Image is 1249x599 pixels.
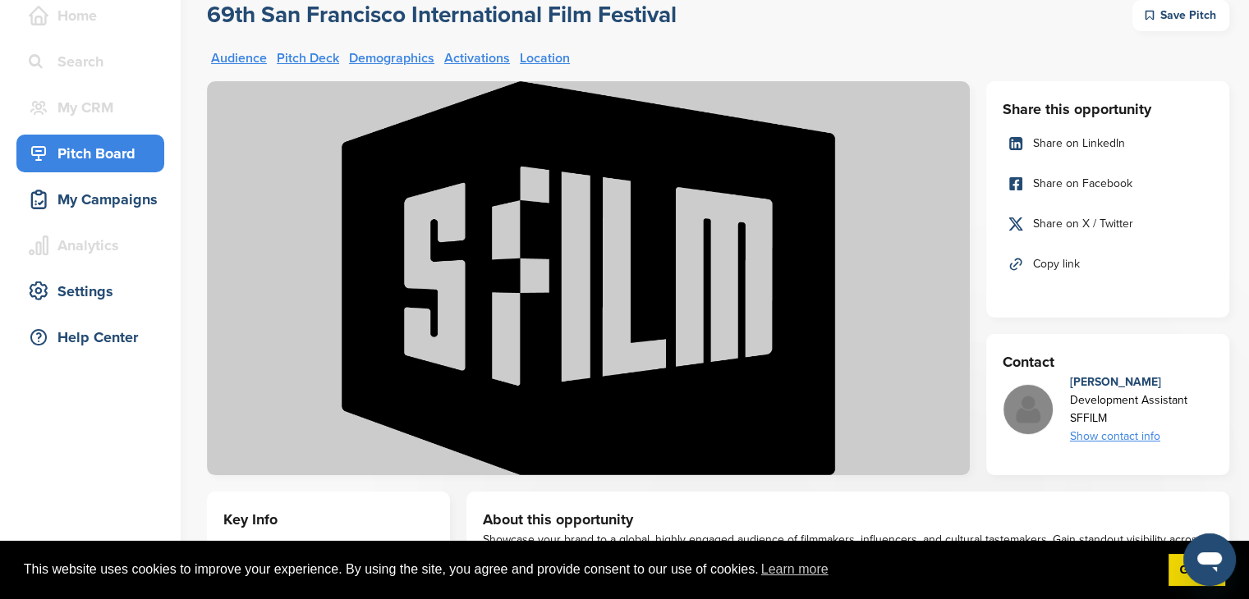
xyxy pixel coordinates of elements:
[24,557,1155,582] span: This website uses cookies to improve your experience. By using the site, you agree and provide co...
[25,93,164,122] div: My CRM
[483,531,1213,567] div: Showcase your brand to a global, highly engaged audience of filmmakers, influencers, and cultural...
[1003,126,1213,161] a: Share on LinkedIn
[1003,207,1213,241] a: Share on X / Twitter
[1003,167,1213,201] a: Share on Facebook
[16,318,164,356] a: Help Center
[16,43,164,80] a: Search
[1183,533,1236,586] iframe: Bouton de lancement de la fenêtre de messagerie
[1003,385,1053,434] img: Missing
[520,52,570,65] a: Location
[277,52,339,65] a: Pitch Deck
[223,508,434,531] h3: Key Info
[1033,255,1080,273] span: Copy link
[16,226,164,264] a: Analytics
[1003,350,1213,373] h3: Contact
[1003,98,1213,121] h3: Share this opportunity
[211,52,267,65] a: Audience
[25,231,164,260] div: Analytics
[1070,409,1187,428] div: SFFILM
[1070,373,1187,391] div: [PERSON_NAME]
[444,52,510,65] a: Activations
[1033,215,1133,233] span: Share on X / Twitter
[349,52,434,65] a: Demographics
[25,185,164,214] div: My Campaigns
[25,277,164,306] div: Settings
[16,135,164,172] a: Pitch Board
[1003,247,1213,281] a: Copy link
[1070,428,1187,446] div: Show contact info
[16,181,164,218] a: My Campaigns
[1033,175,1132,193] span: Share on Facebook
[25,139,164,168] div: Pitch Board
[25,47,164,76] div: Search
[759,557,831,582] a: learn more about cookies
[1033,135,1125,153] span: Share on LinkedIn
[1169,554,1225,587] a: dismiss cookie message
[25,322,164,352] div: Help Center
[483,508,1213,531] h3: About this opportunity
[16,272,164,310] a: Settings
[16,89,164,126] a: My CRM
[207,81,970,475] img: Sponsorpitch &
[25,1,164,30] div: Home
[1070,391,1187,409] div: Development Assistant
